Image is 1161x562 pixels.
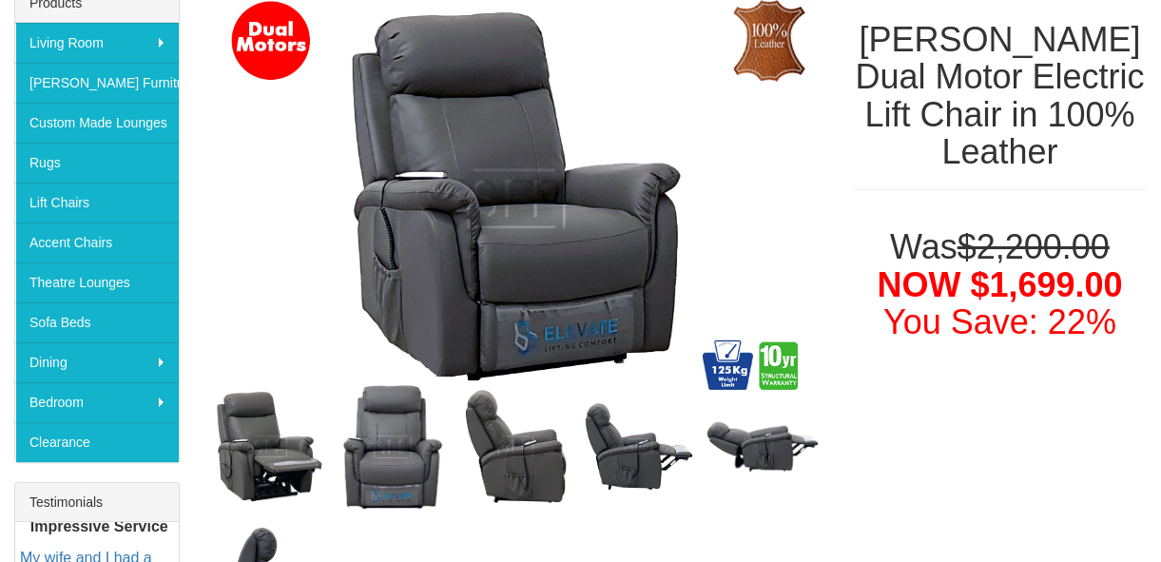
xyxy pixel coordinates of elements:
a: Bedroom [15,382,179,422]
del: $2,200.00 [958,227,1110,266]
a: Accent Chairs [15,223,179,262]
a: Rugs [15,143,179,183]
span: NOW $1,699.00 [877,265,1122,304]
a: [PERSON_NAME] Furniture [15,63,179,103]
a: Dining [15,342,179,382]
a: Living Room [15,23,179,63]
a: Theatre Lounges [15,262,179,302]
h1: Was [853,228,1147,341]
div: Testimonials [15,483,179,522]
a: Custom Made Lounges [15,103,179,143]
font: You Save: 22% [883,302,1116,341]
b: Impressive Service [30,518,168,534]
a: Clearance [15,422,179,462]
a: Lift Chairs [15,183,179,223]
h1: [PERSON_NAME] Dual Motor Electric Lift Chair in 100% Leather [853,21,1147,171]
a: Sofa Beds [15,302,179,342]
